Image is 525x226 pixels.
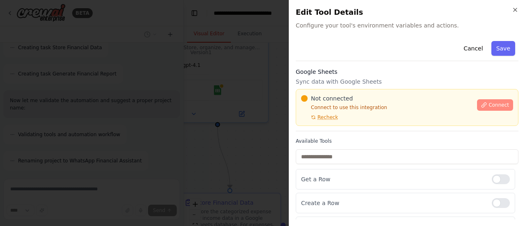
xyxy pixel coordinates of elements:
label: Available Tools [296,138,518,144]
p: Sync data with Google Sheets [296,78,518,86]
p: Create a Row [301,199,485,207]
button: Connect [477,99,513,111]
button: Save [491,41,515,56]
p: Get a Row [301,175,485,183]
h3: Google Sheets [296,68,518,76]
span: Connect [488,102,509,108]
p: Connect to use this integration [301,104,472,111]
span: Configure your tool's environment variables and actions. [296,21,518,30]
span: Recheck [317,114,338,121]
span: Not connected [311,94,353,103]
button: Cancel [459,41,488,56]
h2: Edit Tool Details [296,7,518,18]
button: Recheck [301,114,338,121]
